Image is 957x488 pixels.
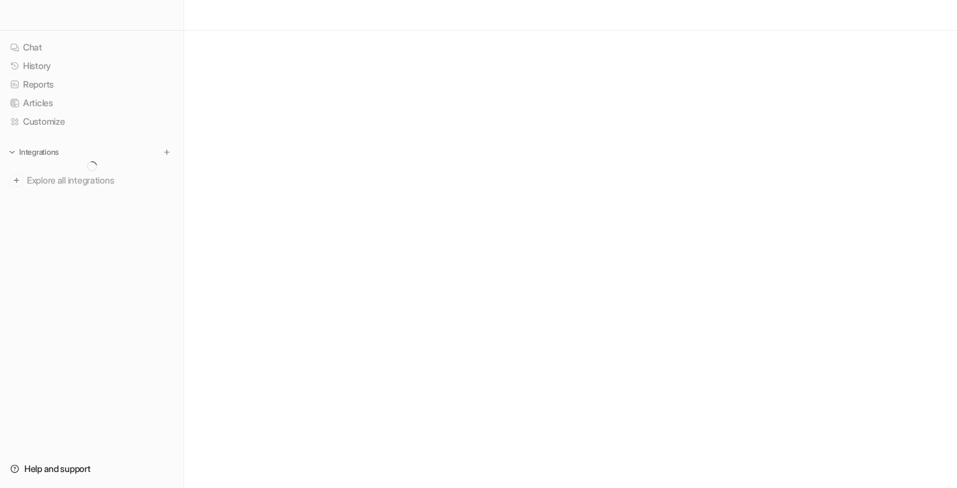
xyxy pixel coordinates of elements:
img: expand menu [8,148,17,157]
a: Help and support [5,460,178,478]
a: Explore all integrations [5,171,178,189]
a: History [5,57,178,75]
a: Reports [5,75,178,93]
button: Integrations [5,146,63,159]
span: Explore all integrations [27,170,173,191]
a: Customize [5,113,178,130]
a: Articles [5,94,178,112]
p: Integrations [19,147,59,157]
img: menu_add.svg [162,148,171,157]
img: explore all integrations [10,174,23,187]
a: Chat [5,38,178,56]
